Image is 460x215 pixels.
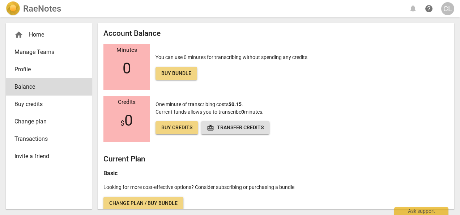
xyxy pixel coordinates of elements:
[103,197,183,210] a: Change plan / Buy bundle
[14,65,77,74] span: Profile
[201,121,269,134] button: Transfer credits
[14,30,77,39] div: Home
[6,113,92,130] a: Change plan
[425,4,433,13] span: help
[156,54,307,80] p: You can use 0 minutes for transcribing without spending any credits
[6,148,92,165] a: Invite a friend
[241,109,244,115] b: 0
[229,101,242,107] b: $0.15
[103,155,448,164] h2: Current Plan
[161,124,192,131] span: Buy credits
[123,60,131,77] span: 0
[441,2,454,15] button: CL
[6,1,20,16] img: Logo
[103,99,150,106] div: Credits
[156,109,264,115] span: Current funds allows you to transcribe minutes.
[14,152,77,161] span: Invite a friend
[14,48,77,56] span: Manage Teams
[14,117,77,126] span: Change plan
[6,96,92,113] a: Buy credits
[14,83,77,91] span: Balance
[120,119,124,127] span: $
[422,2,435,15] a: Help
[6,130,92,148] a: Transactions
[6,1,61,16] a: LogoRaeNotes
[120,112,133,129] span: 0
[23,4,61,14] h2: RaeNotes
[6,61,92,78] a: Profile
[14,100,77,109] span: Buy credits
[103,47,150,54] div: Minutes
[103,170,118,177] b: Basic
[156,67,197,80] a: Buy bundle
[6,43,92,61] a: Manage Teams
[14,30,23,39] span: home
[207,124,264,131] span: Transfer credits
[394,207,448,215] div: Ask support
[6,26,92,43] div: Home
[207,124,214,131] span: redeem
[14,135,77,143] span: Transactions
[156,101,243,107] span: One minute of transcribing costs .
[6,78,92,96] a: Balance
[103,184,448,191] p: Looking for more cost-effective options? Consider subscribing or purchasing a bundle
[156,121,198,134] a: Buy credits
[161,70,191,77] span: Buy bundle
[103,29,448,38] h2: Account Balance
[109,200,178,207] span: Change plan / Buy bundle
